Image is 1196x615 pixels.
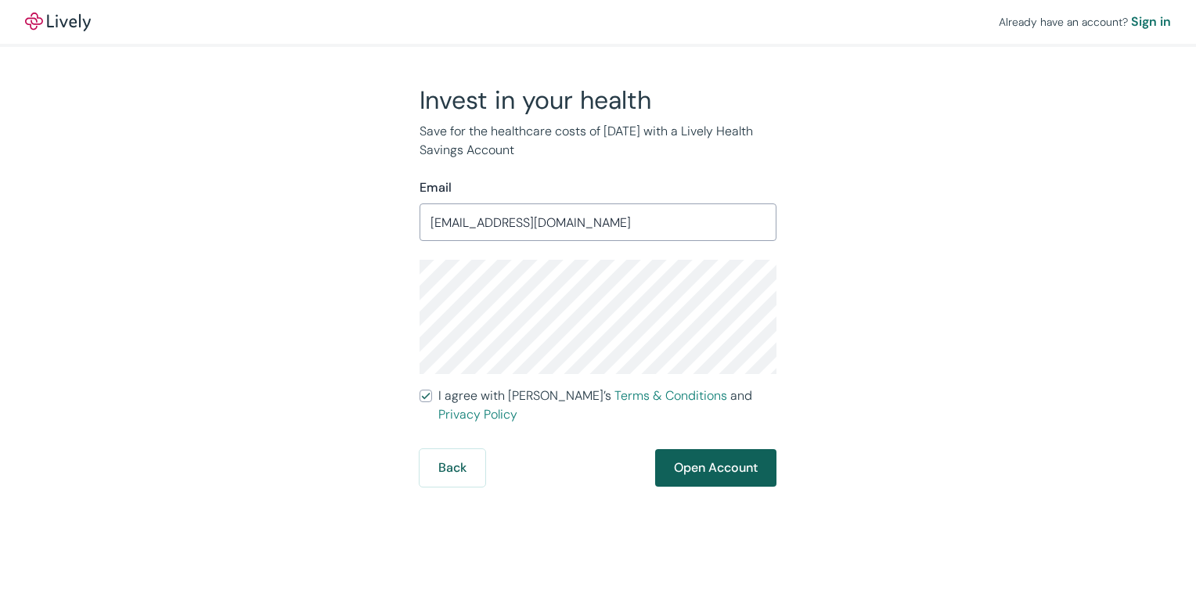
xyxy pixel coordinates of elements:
a: Privacy Policy [438,406,517,423]
a: Terms & Conditions [614,387,727,404]
label: Email [420,178,452,197]
p: Save for the healthcare costs of [DATE] with a Lively Health Savings Account [420,122,776,160]
button: Open Account [655,449,776,487]
a: Sign in [1131,13,1171,31]
div: Already have an account? [999,13,1171,31]
button: Back [420,449,485,487]
h2: Invest in your health [420,85,776,116]
span: I agree with [PERSON_NAME]’s and [438,387,776,424]
a: LivelyLively [25,13,91,31]
img: Lively [25,13,91,31]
